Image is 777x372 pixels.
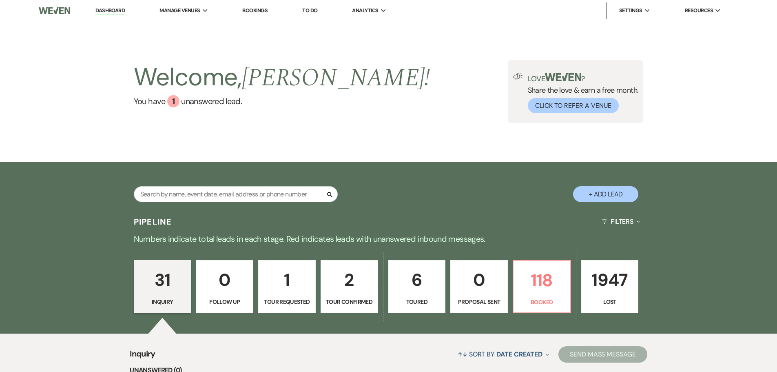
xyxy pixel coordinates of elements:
[196,260,253,313] a: 0Follow Up
[394,266,441,294] p: 6
[581,260,639,313] a: 1947Lost
[456,297,503,306] p: Proposal Sent
[242,59,430,97] span: [PERSON_NAME] !
[139,266,186,294] p: 31
[454,343,552,365] button: Sort By Date Created
[352,7,378,15] span: Analytics
[201,297,248,306] p: Follow Up
[599,211,643,232] button: Filters
[513,260,571,313] a: 118Booked
[321,260,378,313] a: 2Tour Confirmed
[302,7,317,14] a: To Do
[95,7,125,15] a: Dashboard
[587,297,633,306] p: Lost
[326,266,373,294] p: 2
[258,260,316,313] a: 1Tour Requested
[95,232,682,245] p: Numbers indicate total leads in each stage. Red indicates leads with unanswered inbound messages.
[558,346,647,363] button: Send Mass Message
[167,95,179,107] div: 1
[134,186,338,202] input: Search by name, event date, email address or phone number
[326,297,373,306] p: Tour Confirmed
[134,95,430,107] a: You have 1 unanswered lead.
[573,186,638,202] button: + Add Lead
[388,260,446,313] a: 6Toured
[201,266,248,294] p: 0
[139,297,186,306] p: Inquiry
[450,260,508,313] a: 0Proposal Sent
[159,7,200,15] span: Manage Venues
[518,298,565,307] p: Booked
[456,266,503,294] p: 0
[130,347,155,365] span: Inquiry
[263,266,310,294] p: 1
[513,73,523,80] img: loud-speaker-illustration.svg
[134,260,191,313] a: 31Inquiry
[242,7,268,14] a: Bookings
[458,350,467,359] span: ↑↓
[496,350,542,359] span: Date Created
[39,2,70,19] img: Weven Logo
[394,297,441,306] p: Toured
[134,216,172,227] h3: Pipeline
[523,73,639,113] div: Share the love & earn a free month.
[528,98,619,113] button: Click to Refer a Venue
[587,266,633,294] p: 1947
[545,73,581,81] img: weven-logo-green.svg
[518,267,565,294] p: 118
[685,7,713,15] span: Resources
[134,60,430,95] h2: Welcome,
[528,73,639,82] p: Love ?
[263,297,310,306] p: Tour Requested
[619,7,642,15] span: Settings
